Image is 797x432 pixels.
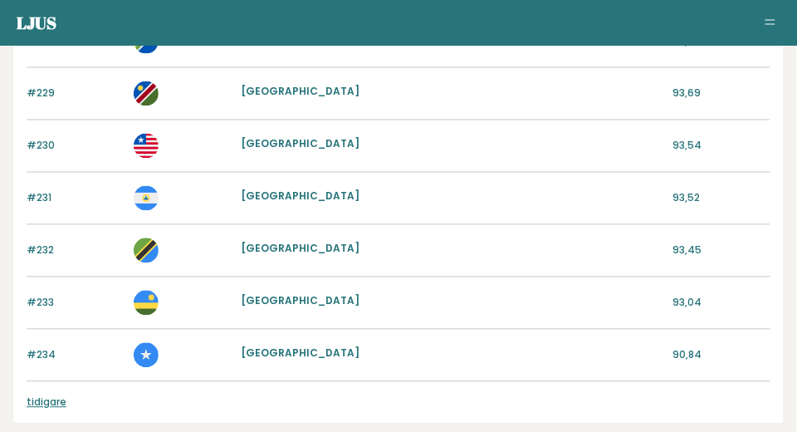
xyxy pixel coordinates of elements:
a: [GEOGRAPHIC_DATA] [242,294,360,308]
img: rw.svg [134,291,159,316]
a: [GEOGRAPHIC_DATA] [242,346,360,361]
font: 93,45 [673,243,702,258]
font: #233 [27,296,54,310]
font: 93,04 [673,296,702,310]
img: tz.svg [134,238,159,263]
a: [GEOGRAPHIC_DATA] [242,85,360,99]
a: [GEOGRAPHIC_DATA] [242,242,360,256]
font: 93,69 [673,86,702,101]
img: na.svg [134,81,159,106]
a: [GEOGRAPHIC_DATA] [242,189,360,204]
img: so.svg [134,343,159,368]
font: #229 [27,86,55,101]
font: #230 [27,139,55,153]
a: Ljus [17,12,56,34]
button: Växla navigering [760,13,780,33]
font: #232 [27,243,54,258]
font: 93,54 [673,139,702,153]
a: tidigare [27,395,66,410]
img: lr.svg [134,134,159,159]
font: #234 [27,348,56,362]
a: [GEOGRAPHIC_DATA] [242,137,360,151]
img: ni.svg [134,186,159,211]
font: #231 [27,191,51,205]
font: 90,84 [673,348,702,362]
font: 93,52 [673,191,701,205]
